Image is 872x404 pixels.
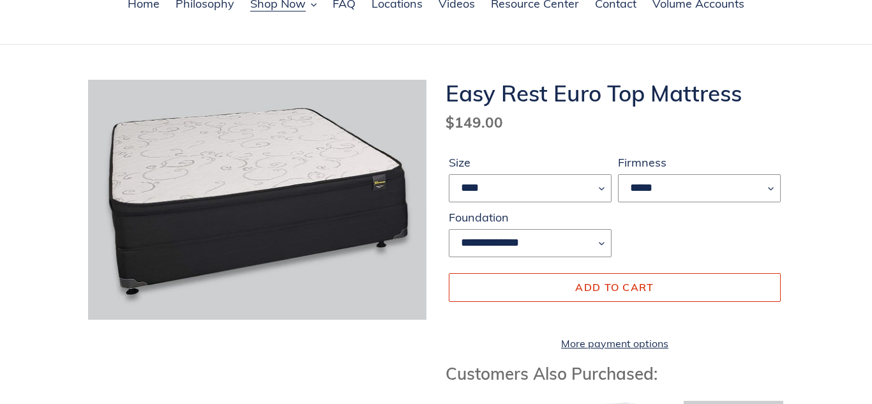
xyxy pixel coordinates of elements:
a: More payment options [449,336,781,351]
span: $149.00 [446,113,503,131]
button: Add to cart [449,273,781,301]
label: Foundation [449,209,612,226]
label: Firmness [618,154,781,171]
h1: Easy Rest Euro Top Mattress [446,80,784,107]
h3: Customers Also Purchased: [446,364,784,384]
span: Add to cart [575,281,654,294]
label: Size [449,154,612,171]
